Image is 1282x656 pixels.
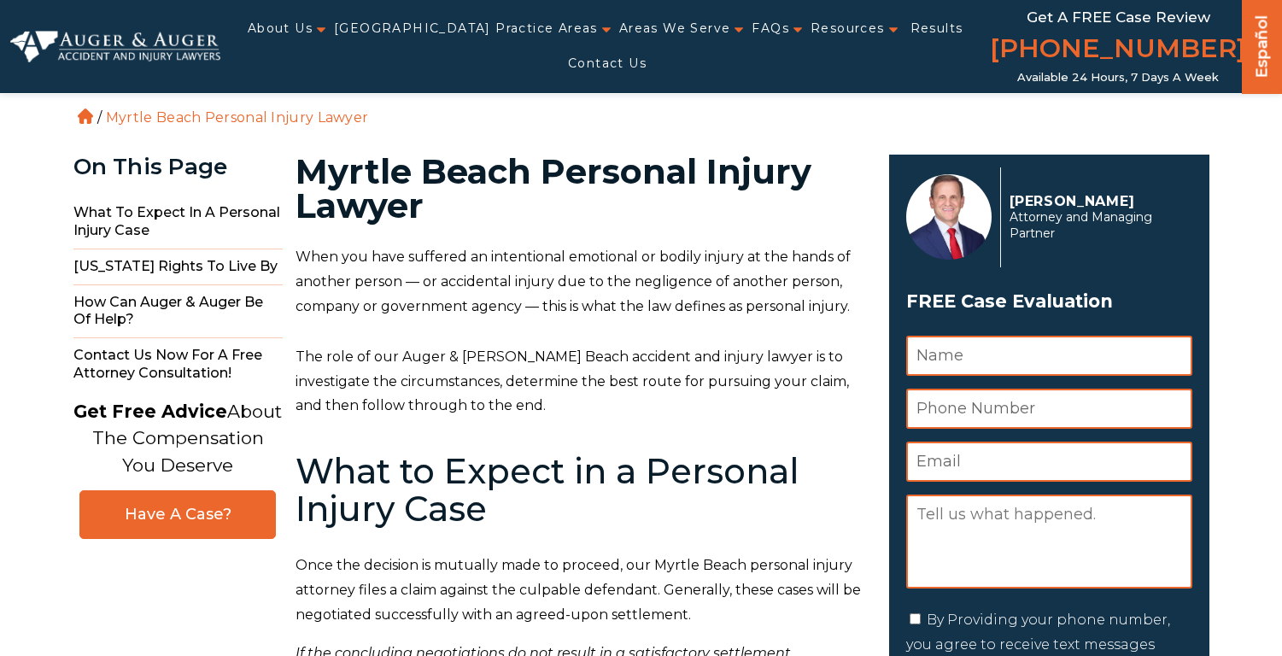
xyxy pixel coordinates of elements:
span: Available 24 Hours, 7 Days a Week [1017,71,1219,85]
input: Phone Number [906,389,1192,429]
span: Get a FREE Case Review [1027,9,1210,26]
h1: Myrtle Beach Personal Injury Lawyer [296,155,869,223]
p: About The Compensation You Deserve [73,398,282,479]
span: Have A Case? [97,505,258,524]
a: Contact Us [568,46,647,81]
li: Myrtle Beach Personal Injury Lawyer [102,109,373,126]
a: About Us [248,11,313,46]
p: Once the decision is mutually made to proceed, our Myrtle Beach personal injury attorney files a ... [296,553,869,627]
a: Home [78,108,93,124]
p: When you have suffered an intentional emotional or bodily injury at the hands of another person —... [296,245,869,319]
span: FREE Case Evaluation [906,285,1192,318]
a: Resources [811,11,885,46]
div: On This Page [73,155,283,179]
span: What to Expect in a Personal Injury Case [73,196,283,249]
span: How Can Auger & Auger Be of Help? [73,285,283,339]
input: Email [906,442,1192,482]
img: Herbert Auger [906,174,992,260]
span: [US_STATE] Rights to Live By [73,249,283,285]
a: Areas We Serve [619,11,731,46]
input: Name [906,336,1192,376]
strong: Get Free Advice [73,401,227,422]
h2: What to Expect in a Personal Injury Case [296,453,869,528]
a: Have A Case? [79,490,276,539]
a: [PHONE_NUMBER] [990,30,1246,71]
a: [GEOGRAPHIC_DATA] Practice Areas [334,11,598,46]
a: FAQs [752,11,789,46]
img: Auger & Auger Accident and Injury Lawyers Logo [10,31,220,63]
p: The role of our Auger & [PERSON_NAME] Beach accident and injury lawyer is to investigate the circ... [296,345,869,419]
span: Attorney and Managing Partner [1010,209,1183,242]
a: Results [910,11,963,46]
span: Contact Us Now for a Free Attorney Consultation! [73,338,283,391]
p: [PERSON_NAME] [1010,193,1183,209]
